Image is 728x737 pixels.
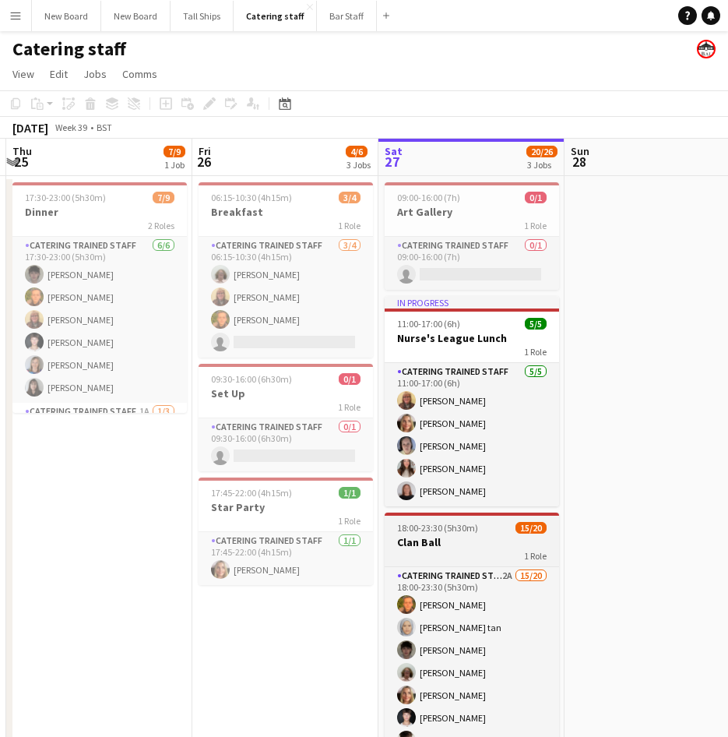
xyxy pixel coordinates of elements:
span: 17:30-23:00 (5h30m) [25,192,106,203]
span: 1 Role [338,515,360,527]
app-card-role: Catering trained staff5/511:00-17:00 (6h)[PERSON_NAME][PERSON_NAME][PERSON_NAME][PERSON_NAME][PER... [385,363,559,506]
app-card-role: Catering trained staff1/117:45-22:00 (4h15m)[PERSON_NAME] [199,532,373,585]
span: View [12,67,34,81]
span: 1 Role [524,346,547,358]
h3: Dinner [12,205,187,219]
span: 1 Role [524,550,547,562]
span: 17:45-22:00 (4h15m) [211,487,292,499]
span: 06:15-10:30 (4h15m) [211,192,292,203]
a: Comms [116,64,164,84]
button: New Board [101,1,171,31]
div: [DATE] [12,120,48,136]
span: 11:00-17:00 (6h) [397,318,460,330]
span: 26 [196,153,211,171]
span: 3/4 [339,192,360,203]
span: 7/9 [153,192,174,203]
span: Comms [122,67,157,81]
span: 1/1 [339,487,360,499]
span: 5/5 [525,318,547,330]
span: 09:30-16:00 (6h30m) [211,373,292,385]
app-job-card: In progress11:00-17:00 (6h)5/5Nurse's League Lunch1 RoleCatering trained staff5/511:00-17:00 (6h)... [385,296,559,506]
span: 15/20 [515,522,547,534]
span: 7/9 [164,146,185,157]
a: Jobs [77,64,113,84]
h3: Clan Ball [385,535,559,549]
button: New Board [32,1,101,31]
app-user-avatar: Beach Ballroom [697,40,716,58]
span: 20/26 [526,146,557,157]
div: In progress [385,296,559,309]
app-card-role: Catering trained staff1A1/3 [12,403,187,501]
span: 0/1 [339,373,360,385]
h3: Breakfast [199,205,373,219]
span: Sat [385,144,403,158]
app-job-card: 17:45-22:00 (4h15m)1/1Star Party1 RoleCatering trained staff1/117:45-22:00 (4h15m)[PERSON_NAME] [199,478,373,585]
h1: Catering staff [12,37,126,61]
span: 1 Role [338,401,360,413]
span: 0/1 [525,192,547,203]
span: Fri [199,144,211,158]
span: Thu [12,144,32,158]
span: Week 39 [51,122,90,133]
app-card-role: Catering trained staff6/617:30-23:00 (5h30m)[PERSON_NAME][PERSON_NAME][PERSON_NAME][PERSON_NAME][... [12,237,187,403]
div: 1 Job [164,159,185,171]
h3: Nurse's League Lunch [385,331,559,345]
span: 4/6 [346,146,368,157]
span: 2 Roles [148,220,174,231]
span: 09:00-16:00 (7h) [397,192,460,203]
div: BST [97,122,112,133]
button: Tall Ships [171,1,234,31]
app-card-role: Catering trained staff0/109:30-16:00 (6h30m) [199,418,373,471]
button: Bar Staff [317,1,377,31]
h3: Set Up [199,386,373,400]
app-job-card: 17:30-23:00 (5h30m)7/9Dinner2 RolesCatering trained staff6/617:30-23:00 (5h30m)[PERSON_NAME][PERS... [12,182,187,413]
app-job-card: 09:30-16:00 (6h30m)0/1Set Up1 RoleCatering trained staff0/109:30-16:00 (6h30m) [199,364,373,471]
span: 25 [10,153,32,171]
div: 3 Jobs [346,159,371,171]
app-job-card: 06:15-10:30 (4h15m)3/4Breakfast1 RoleCatering trained staff3/406:15-10:30 (4h15m)[PERSON_NAME][PE... [199,182,373,358]
span: 28 [568,153,589,171]
span: Sun [571,144,589,158]
app-card-role: Catering trained staff3/406:15-10:30 (4h15m)[PERSON_NAME][PERSON_NAME][PERSON_NAME] [199,237,373,358]
app-job-card: 09:00-16:00 (7h)0/1Art Gallery1 RoleCatering trained staff0/109:00-16:00 (7h) [385,182,559,290]
span: 1 Role [524,220,547,231]
span: Edit [50,67,68,81]
span: Jobs [83,67,107,81]
app-card-role: Catering trained staff0/109:00-16:00 (7h) [385,237,559,290]
button: Catering staff [234,1,317,31]
span: 18:00-23:30 (5h30m) [397,522,478,534]
a: View [6,64,40,84]
h3: Art Gallery [385,205,559,219]
span: 27 [382,153,403,171]
a: Edit [44,64,74,84]
div: 3 Jobs [527,159,557,171]
h3: Star Party [199,500,373,514]
span: 1 Role [338,220,360,231]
